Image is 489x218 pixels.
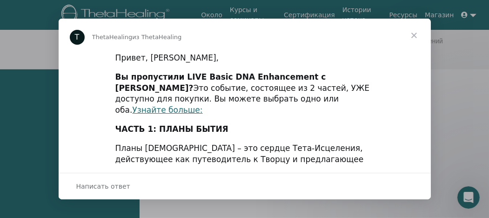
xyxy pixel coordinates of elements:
[115,53,374,64] div: Привет, [PERSON_NAME],
[397,19,431,52] span: Закрыть
[115,124,228,134] b: ЧАСТЬ 1: ПЛАНЫ БЫТИЯ
[115,72,326,93] b: Вы пропустили LIVE Basic DNA Enhancement с [PERSON_NAME]?
[115,72,374,116] div: Это событие, состоящее из 2 частей, УЖЕ доступно для покупки. Вы можете выбрать одно или оба.
[76,180,130,192] span: Написать ответ
[92,34,133,41] span: ThetaHealing
[132,34,181,41] span: из ThetaHealing
[70,30,85,45] div: Изображение профиля для ThetaHealing
[59,173,431,199] div: Открыть разговор и ответить
[132,105,202,115] a: Узнайте больше:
